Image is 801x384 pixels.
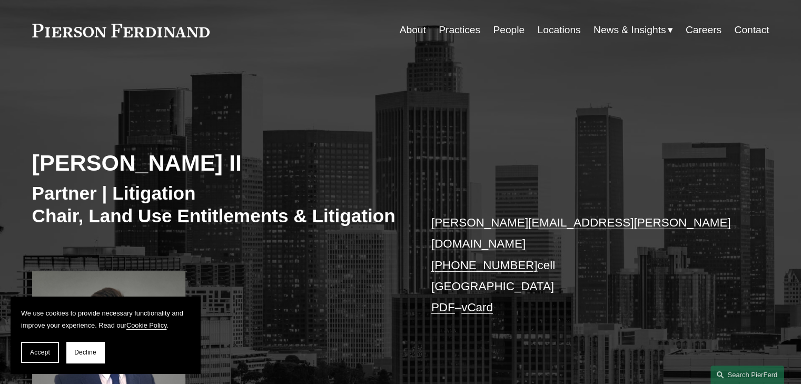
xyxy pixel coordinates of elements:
a: Practices [439,20,480,40]
p: We use cookies to provide necessary functionality and improve your experience. Read our . [21,307,190,331]
a: Cookie Policy [126,321,167,329]
section: Cookie banner [11,297,200,373]
button: Decline [66,342,104,363]
a: About [400,20,426,40]
a: [PERSON_NAME][EMAIL_ADDRESS][PERSON_NAME][DOMAIN_NAME] [431,216,731,250]
a: PDF [431,301,455,314]
a: Contact [734,20,769,40]
a: vCard [461,301,493,314]
span: News & Insights [594,21,666,40]
a: Search this site [710,366,784,384]
span: Decline [74,349,96,356]
a: Careers [686,20,721,40]
h2: [PERSON_NAME] II [32,149,401,176]
a: folder dropdown [594,20,673,40]
h3: Partner | Litigation Chair, Land Use Entitlements & Litigation [32,182,401,228]
span: Accept [30,349,50,356]
a: Locations [537,20,580,40]
button: Accept [21,342,59,363]
a: People [493,20,525,40]
a: [PHONE_NUMBER] [431,259,538,272]
p: cell [GEOGRAPHIC_DATA] – [431,212,738,319]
